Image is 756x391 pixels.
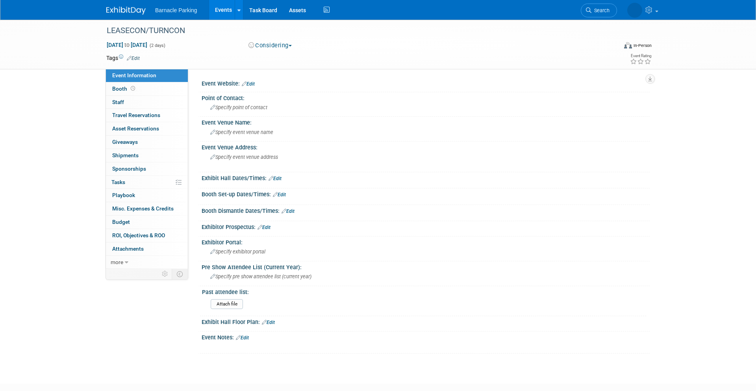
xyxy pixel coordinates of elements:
[210,154,278,160] span: Specify event venue address
[236,335,249,341] a: Edit
[106,41,148,48] span: [DATE] [DATE]
[106,54,140,62] td: Tags
[202,78,650,88] div: Event Website:
[129,86,137,91] span: Booth not reserved yet
[633,43,652,48] div: In-Person
[202,205,650,215] div: Booth Dismantle Dates/Times:
[624,42,632,48] img: Format-Inperson.png
[112,232,165,238] span: ROI, Objectives & ROO
[106,229,188,242] a: ROI, Objectives & ROO
[112,72,156,78] span: Event Information
[282,209,295,214] a: Edit
[106,176,188,189] a: Tasks
[112,112,160,118] span: Travel Reservations
[258,225,271,230] a: Edit
[106,82,188,95] a: Booth
[172,269,188,279] td: Toggle Event Tabs
[106,69,188,82] a: Event Information
[112,139,138,145] span: Giveaways
[571,41,652,53] div: Event Format
[106,109,188,122] a: Travel Reservations
[112,219,130,225] span: Budget
[127,56,140,61] a: Edit
[210,129,273,135] span: Specify event venue name
[123,42,131,48] span: to
[202,172,650,182] div: Exhibit Hall Dates/Times:
[155,7,197,13] span: Barnacle Parking
[149,43,165,48] span: (2 days)
[210,104,267,110] span: Specify point of contact
[106,7,146,15] img: ExhibitDay
[112,152,139,158] span: Shipments
[262,320,275,325] a: Edit
[202,286,646,296] div: Past attendee list:
[627,3,642,18] img: Samantha Berardis
[112,205,174,212] span: Misc. Expenses & Credits
[106,162,188,175] a: Sponsorships
[591,7,610,13] span: Search
[630,54,651,58] div: Event Rating
[202,261,650,271] div: Pre Show Attendee List (Current Year):
[242,81,255,87] a: Edit
[202,236,650,246] div: Exhibitor Portal:
[202,92,650,102] div: Point of Contact:
[106,189,188,202] a: Playbook
[210,249,265,255] span: Specify exhibitor portal
[202,142,650,151] div: Event Venue Address:
[111,179,125,185] span: Tasks
[112,166,146,172] span: Sponsorships
[106,202,188,215] a: Misc. Expenses & Credits
[106,122,188,135] a: Asset Reservations
[106,216,188,229] a: Budget
[246,41,295,50] button: Considering
[106,149,188,162] a: Shipments
[202,316,650,326] div: Exhibit Hall Floor Plan:
[104,24,605,38] div: LEASECON/TURNCON
[202,221,650,231] div: Exhibitor Prospectus:
[112,86,137,92] span: Booth
[106,136,188,149] a: Giveaways
[112,246,144,252] span: Attachments
[202,117,650,127] div: Event Venue Name:
[106,256,188,269] a: more
[112,125,159,132] span: Asset Reservations
[273,192,286,197] a: Edit
[158,269,172,279] td: Personalize Event Tab Strip
[112,192,135,198] span: Playbook
[581,4,617,17] a: Search
[269,176,282,181] a: Edit
[106,96,188,109] a: Staff
[106,242,188,255] a: Attachments
[202,188,650,199] div: Booth Set-up Dates/Times:
[112,99,124,105] span: Staff
[202,331,650,342] div: Event Notes:
[210,274,311,279] span: Specify pre show attendee list (current year)
[111,259,123,265] span: more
